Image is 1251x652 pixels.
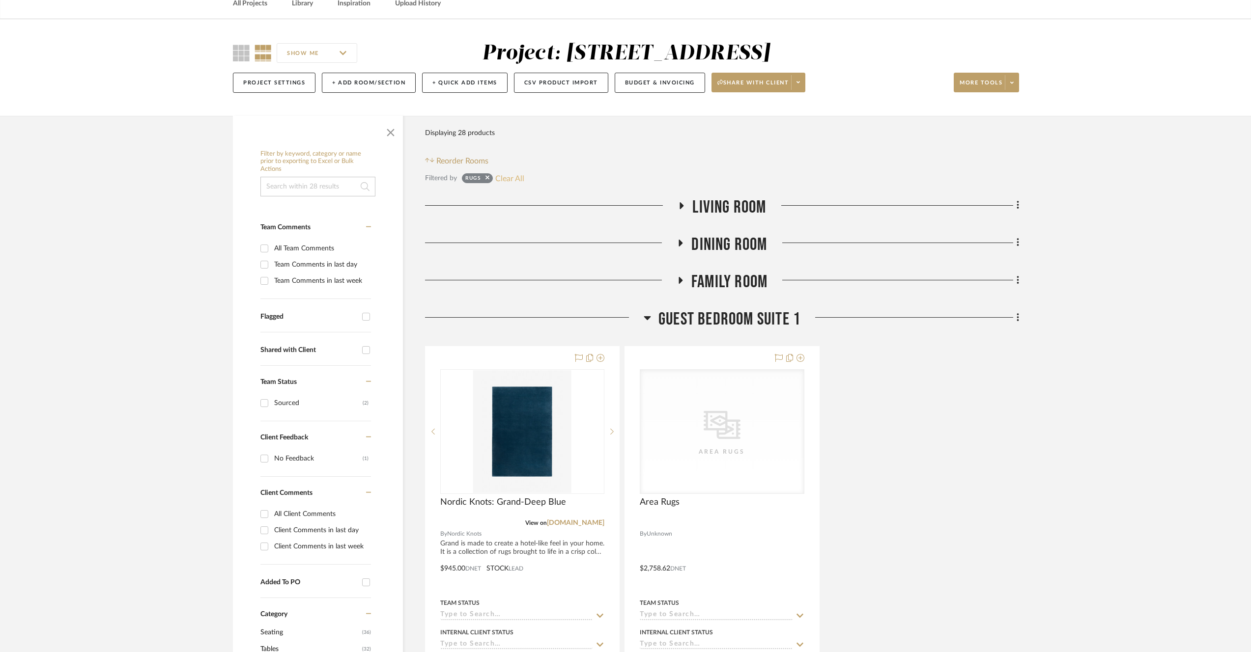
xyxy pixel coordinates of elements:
div: Team Status [440,598,480,607]
div: Filtered by [425,173,457,184]
div: Client Comments in last week [274,539,369,554]
input: Search within 28 results [260,177,375,196]
button: Reorder Rooms [425,155,488,167]
span: Client Comments [260,489,313,496]
a: [DOMAIN_NAME] [547,519,604,526]
div: Internal Client Status [640,628,713,637]
span: Nordic Knots [447,529,482,539]
span: By [640,529,647,539]
span: Reorder Rooms [436,155,488,167]
div: Area Rugs [673,447,771,457]
div: Team Status [640,598,679,607]
div: All Team Comments [274,241,369,256]
div: Internal Client Status [440,628,513,637]
input: Type to Search… [440,640,593,650]
div: Displaying 28 products [425,123,495,143]
button: Budget & Invoicing [615,73,705,93]
span: Area Rugs [640,497,680,508]
div: Added To PO [260,578,357,587]
span: Living Room [692,197,766,218]
button: Close [381,121,400,140]
span: Client Feedback [260,434,308,441]
span: Team Comments [260,224,311,231]
div: Shared with Client [260,346,357,354]
span: View on [525,520,547,526]
span: Guest Bedroom Suite 1 [658,309,800,330]
input: Type to Search… [640,640,792,650]
span: Category [260,610,287,619]
div: All Client Comments [274,506,369,522]
h6: Filter by keyword, category or name prior to exporting to Excel or Bulk Actions [260,150,375,173]
input: Type to Search… [640,611,792,620]
button: More tools [954,73,1019,92]
div: 0 [640,370,803,493]
div: (1) [363,451,369,466]
div: Sourced [274,395,363,411]
span: (36) [362,625,371,640]
img: Nordic Knots: Grand-Deep Blue [473,370,571,493]
div: Team Comments in last week [274,273,369,289]
button: + Add Room/Section [322,73,416,93]
span: Nordic Knots: Grand-Deep Blue [440,497,566,508]
span: More tools [960,79,1002,94]
div: Rugs [465,175,481,185]
span: Unknown [647,529,672,539]
div: No Feedback [274,451,363,466]
span: Team Status [260,379,297,385]
span: By [440,529,447,539]
div: Flagged [260,313,357,321]
button: CSV Product Import [514,73,608,93]
button: + Quick Add Items [422,73,508,93]
div: (2) [363,395,369,411]
button: Project Settings [233,73,315,93]
div: Client Comments in last day [274,522,369,538]
div: Team Comments in last day [274,257,369,272]
input: Type to Search… [440,611,593,620]
span: Family Room [691,272,768,293]
span: Dining Room [691,234,767,255]
button: Clear All [495,172,524,185]
div: 0 [441,370,604,493]
span: Share with client [717,79,789,94]
div: Project: [STREET_ADDRESS] [482,43,770,64]
button: Share with client [711,73,806,92]
span: Seating [260,624,360,641]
